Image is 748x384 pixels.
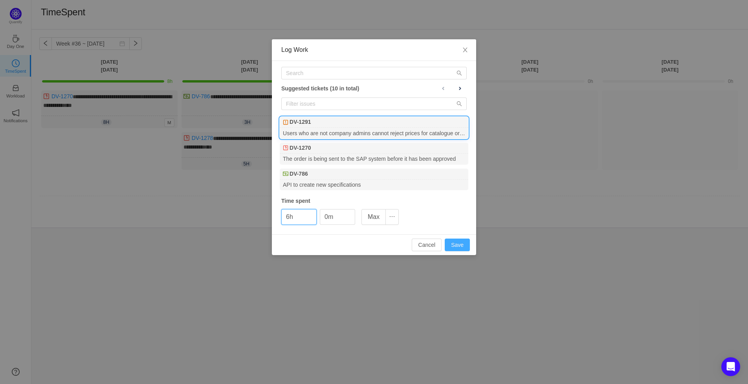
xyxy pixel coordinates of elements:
[721,357,740,376] div: Open Intercom Messenger
[283,145,288,151] img: Defect
[281,97,467,110] input: Filter issues
[385,209,399,225] button: icon: ellipsis
[361,209,386,225] button: Max
[290,170,308,178] b: DV-786
[456,101,462,107] i: icon: search
[281,46,467,54] div: Log Work
[454,39,476,61] button: Close
[290,144,311,152] b: DV-1270
[283,119,288,125] img: Bug - Internal
[281,67,467,79] input: Search
[283,171,288,176] img: Feature Request - Client
[412,239,442,251] button: Cancel
[280,154,468,164] div: The order is being sent to the SAP system before it has been approved
[281,83,467,94] div: Suggested tickets (10 in total)
[462,47,468,53] i: icon: close
[280,180,468,190] div: API to create new specifications
[445,239,470,251] button: Save
[290,118,311,126] b: DV-1291
[281,197,467,205] div: Time spent
[280,128,468,138] div: Users who are not company admins cannot reject prices for catalogue orders. This applies to both ...
[456,70,462,76] i: icon: search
